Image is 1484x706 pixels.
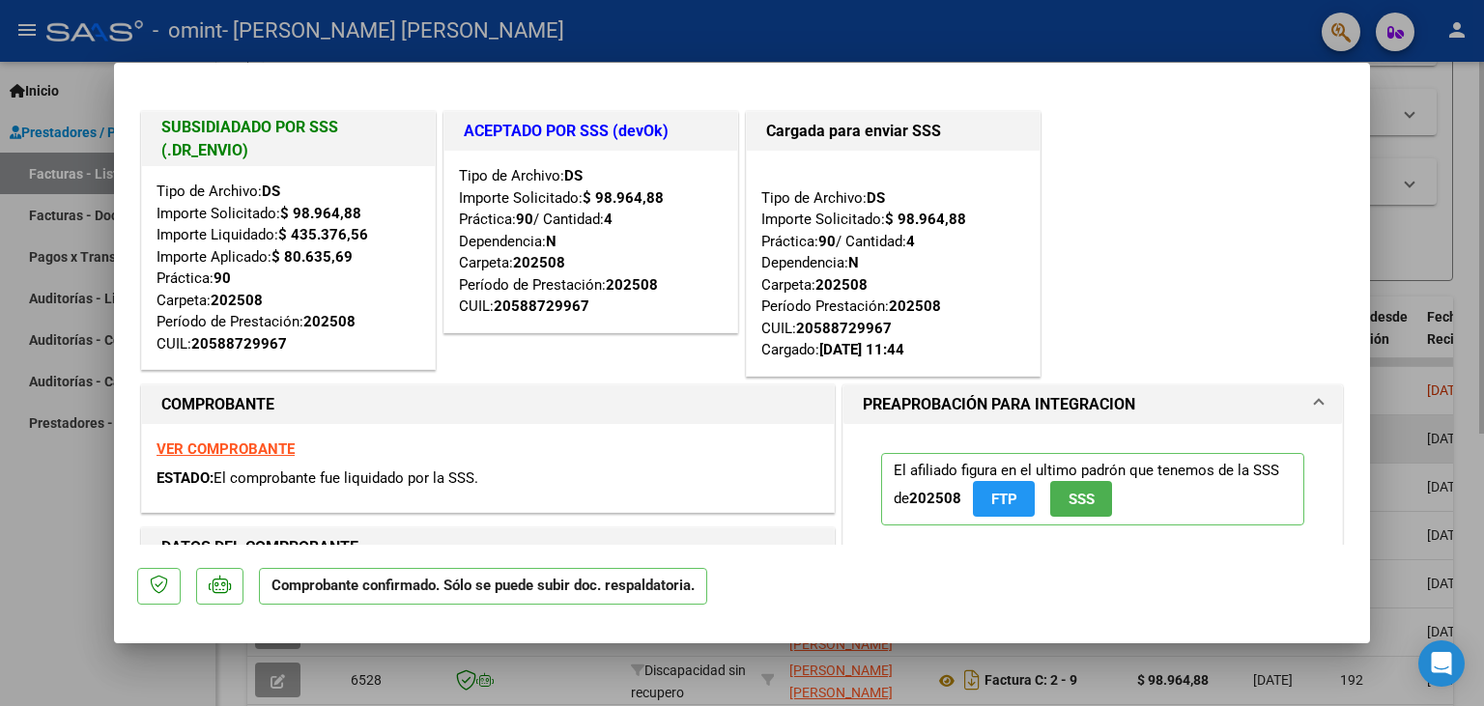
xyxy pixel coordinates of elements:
div: 20588729967 [191,333,287,355]
strong: 202508 [303,313,356,330]
strong: 90 [516,211,533,228]
p: El afiliado figura en el ultimo padrón que tenemos de la SSS de [881,453,1304,525]
strong: 202508 [606,276,658,294]
strong: $ 98.964,88 [885,211,966,228]
strong: 4 [906,233,915,250]
p: Comprobante confirmado. Sólo se puede subir doc. respaldatoria. [259,568,707,606]
strong: DS [867,189,885,207]
strong: $ 435.376,56 [278,226,368,243]
strong: DS [262,183,280,200]
strong: DS [564,167,583,184]
strong: [DATE] 11:44 [819,341,904,358]
div: Open Intercom Messenger [1418,640,1465,687]
strong: 90 [818,233,836,250]
h1: Cargada para enviar SSS [766,120,1020,143]
strong: 90 [214,269,231,287]
strong: 202508 [889,297,941,315]
button: FTP [973,481,1035,517]
div: Tipo de Archivo: Importe Solicitado: Práctica: / Cantidad: Dependencia: Carpeta: Período de Prest... [459,165,723,318]
strong: 202508 [211,292,263,309]
strong: 202508 [909,490,961,507]
strong: N [546,233,556,250]
div: 20588729967 [796,318,892,340]
a: VER COMPROBANTE [157,440,295,458]
strong: 202508 [513,254,565,271]
strong: 4 [604,211,613,228]
div: 20588729967 [494,296,589,318]
strong: $ 98.964,88 [583,189,664,207]
button: SSS [1050,481,1112,517]
strong: $ 98.964,88 [280,205,361,222]
strong: N [848,254,859,271]
h1: PREAPROBACIÓN PARA INTEGRACION [863,393,1135,416]
div: Tipo de Archivo: Importe Solicitado: Importe Liquidado: Importe Aplicado: Práctica: Carpeta: Perí... [157,181,420,354]
span: SSS [1069,491,1095,508]
strong: COMPROBANTE [161,395,274,413]
strong: DATOS DEL COMPROBANTE [161,538,358,556]
span: FTP [991,491,1017,508]
mat-expansion-panel-header: PREAPROBACIÓN PARA INTEGRACION [843,385,1342,424]
strong: 202508 [815,276,868,294]
h1: ACEPTADO POR SSS (devOk) [464,120,718,143]
span: El comprobante fue liquidado por la SSS. [214,469,478,487]
h1: SUBSIDIADADO POR SSS (.DR_ENVIO) [161,116,415,162]
span: ESTADO: [157,469,214,487]
strong: $ 80.635,69 [271,248,353,266]
div: Tipo de Archivo: Importe Solicitado: Práctica: / Cantidad: Dependencia: Carpeta: Período Prestaci... [761,165,1025,361]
